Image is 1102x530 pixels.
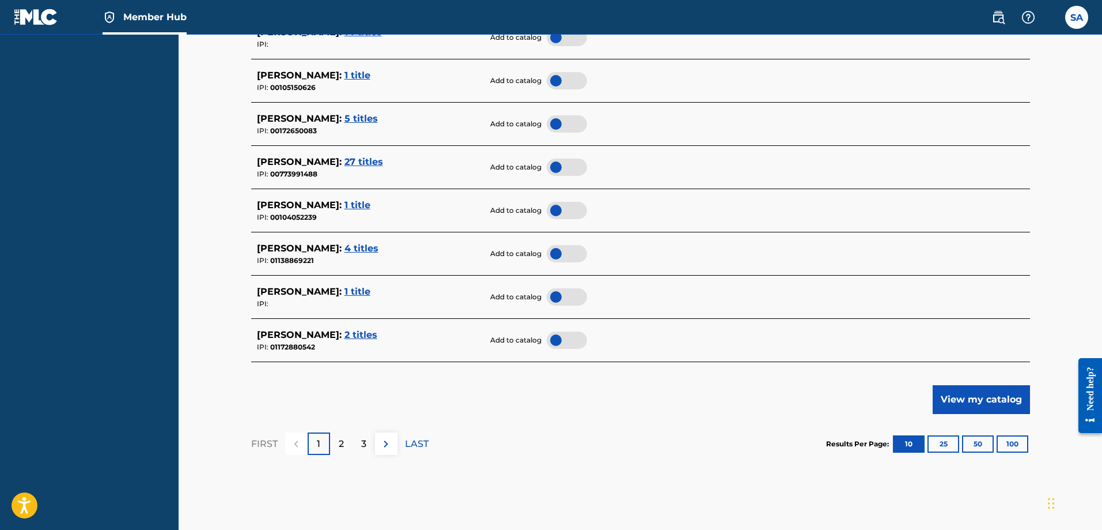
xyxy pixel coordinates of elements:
[257,299,268,308] span: IPI:
[490,76,541,86] span: Add to catalog
[257,255,483,266] div: 01138869221
[257,126,268,135] span: IPI:
[826,439,892,449] p: Results Per Page:
[927,435,959,453] button: 25
[257,243,342,254] span: [PERSON_NAME] :
[933,385,1030,414] button: View my catalog
[361,437,366,451] p: 3
[257,212,483,223] div: 00104052239
[251,437,278,451] p: FIRST
[317,437,320,451] p: 1
[344,329,377,340] span: 2 titles
[1047,12,1058,23] div: Notifications
[123,10,187,24] span: Member Hub
[490,249,541,259] span: Add to catalog
[893,435,925,453] button: 10
[1021,10,1035,24] img: help
[344,113,378,124] span: 5 titles
[379,437,393,451] img: right
[962,435,994,453] button: 50
[344,286,370,297] span: 1 title
[257,170,268,178] span: IPI:
[257,169,483,179] div: 00773991488
[490,205,541,216] span: Add to catalog
[257,286,342,297] span: [PERSON_NAME] :
[257,156,342,167] span: [PERSON_NAME] :
[1070,349,1102,442] iframe: Resource Center
[344,70,370,81] span: 1 title
[257,83,268,92] span: IPI:
[257,256,268,265] span: IPI:
[257,113,342,124] span: [PERSON_NAME] :
[490,32,541,43] span: Add to catalog
[257,213,268,221] span: IPI:
[1044,475,1102,530] iframe: Chat Widget
[987,6,1010,29] a: Public Search
[490,335,541,345] span: Add to catalog
[257,70,342,81] span: [PERSON_NAME] :
[490,292,541,302] span: Add to catalog
[339,437,344,451] p: 2
[1017,6,1040,29] div: Help
[103,10,116,24] img: Top Rightsholder
[1065,6,1088,29] div: User Menu
[405,437,429,451] p: LAST
[991,10,1005,24] img: search
[257,342,483,352] div: 01172880542
[344,243,378,254] span: 4 titles
[997,435,1028,453] button: 100
[344,200,370,211] span: 1 title
[14,9,58,25] img: MLC Logo
[1048,486,1055,521] div: Drag
[257,200,342,211] span: [PERSON_NAME] :
[257,82,483,93] div: 00105150626
[344,156,383,167] span: 27 titles
[257,329,342,340] span: [PERSON_NAME] :
[490,162,541,172] span: Add to catalog
[257,126,483,136] div: 00172650083
[257,343,268,351] span: IPI:
[257,40,268,48] span: IPI:
[490,119,541,129] span: Add to catalog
